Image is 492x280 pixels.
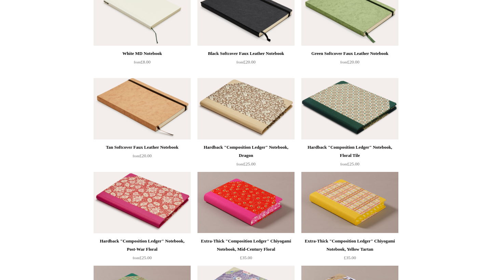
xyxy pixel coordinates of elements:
[301,172,398,233] img: Extra-Thick "Composition Ledger" Chiyogami Notebook, Yellow Tartan
[236,162,243,166] span: from
[199,237,293,253] div: Extra-Thick "Composition Ledger" Chiyogami Notebook, Mid-Century Floral
[236,161,256,166] span: £25.00
[199,49,293,58] div: Black Softcover Faux Leather Notebook
[197,49,295,77] a: Black Softcover Faux Leather Notebook from£20.00
[94,78,191,139] a: Tan Softcover Faux Leather Notebook Tan Softcover Faux Leather Notebook
[133,154,139,158] span: from
[134,59,150,64] span: £8.00
[94,172,191,233] img: Hardback "Composition Ledger" Notebook, Post-War Floral
[303,49,397,58] div: Green Softcover Faux Leather Notebook
[197,78,295,139] a: Hardback "Composition Ledger" Notebook, Dragon Hardback "Composition Ledger" Notebook, Dragon
[95,49,189,58] div: White MD Notebook
[133,153,152,158] span: £20.00
[133,256,139,260] span: from
[236,60,243,64] span: from
[340,60,347,64] span: from
[94,143,191,171] a: Tan Softcover Faux Leather Notebook from£20.00
[340,162,347,166] span: from
[197,172,295,233] a: Extra-Thick "Composition Ledger" Chiyogami Notebook, Mid-Century Floral Extra-Thick "Composition ...
[301,172,398,233] a: Extra-Thick "Composition Ledger" Chiyogami Notebook, Yellow Tartan Extra-Thick "Composition Ledge...
[240,255,252,260] span: £35.00
[236,59,256,64] span: £20.00
[199,143,293,160] div: Hardback "Composition Ledger" Notebook, Dragon
[301,49,398,77] a: Green Softcover Faux Leather Notebook from£20.00
[301,237,398,265] a: Extra-Thick "Composition Ledger" Chiyogami Notebook, Yellow Tartan £35.00
[94,49,191,77] a: White MD Notebook from£8.00
[301,78,398,139] img: Hardback "Composition Ledger" Notebook, Floral Tile
[134,60,140,64] span: from
[197,237,295,265] a: Extra-Thick "Composition Ledger" Chiyogami Notebook, Mid-Century Floral £35.00
[197,78,295,139] img: Hardback "Composition Ledger" Notebook, Dragon
[94,237,191,265] a: Hardback "Composition Ledger" Notebook, Post-War Floral from£25.00
[197,172,295,233] img: Extra-Thick "Composition Ledger" Chiyogami Notebook, Mid-Century Floral
[340,161,359,166] span: £25.00
[95,143,189,151] div: Tan Softcover Faux Leather Notebook
[197,143,295,171] a: Hardback "Composition Ledger" Notebook, Dragon from£25.00
[94,172,191,233] a: Hardback "Composition Ledger" Notebook, Post-War Floral Hardback "Composition Ledger" Notebook, P...
[303,143,397,160] div: Hardback "Composition Ledger" Notebook, Floral Tile
[340,59,359,64] span: £20.00
[303,237,397,253] div: Extra-Thick "Composition Ledger" Chiyogami Notebook, Yellow Tartan
[301,78,398,139] a: Hardback "Composition Ledger" Notebook, Floral Tile Hardback "Composition Ledger" Notebook, Flora...
[344,255,356,260] span: £35.00
[133,255,152,260] span: £25.00
[94,78,191,139] img: Tan Softcover Faux Leather Notebook
[95,237,189,253] div: Hardback "Composition Ledger" Notebook, Post-War Floral
[301,143,398,171] a: Hardback "Composition Ledger" Notebook, Floral Tile from£25.00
